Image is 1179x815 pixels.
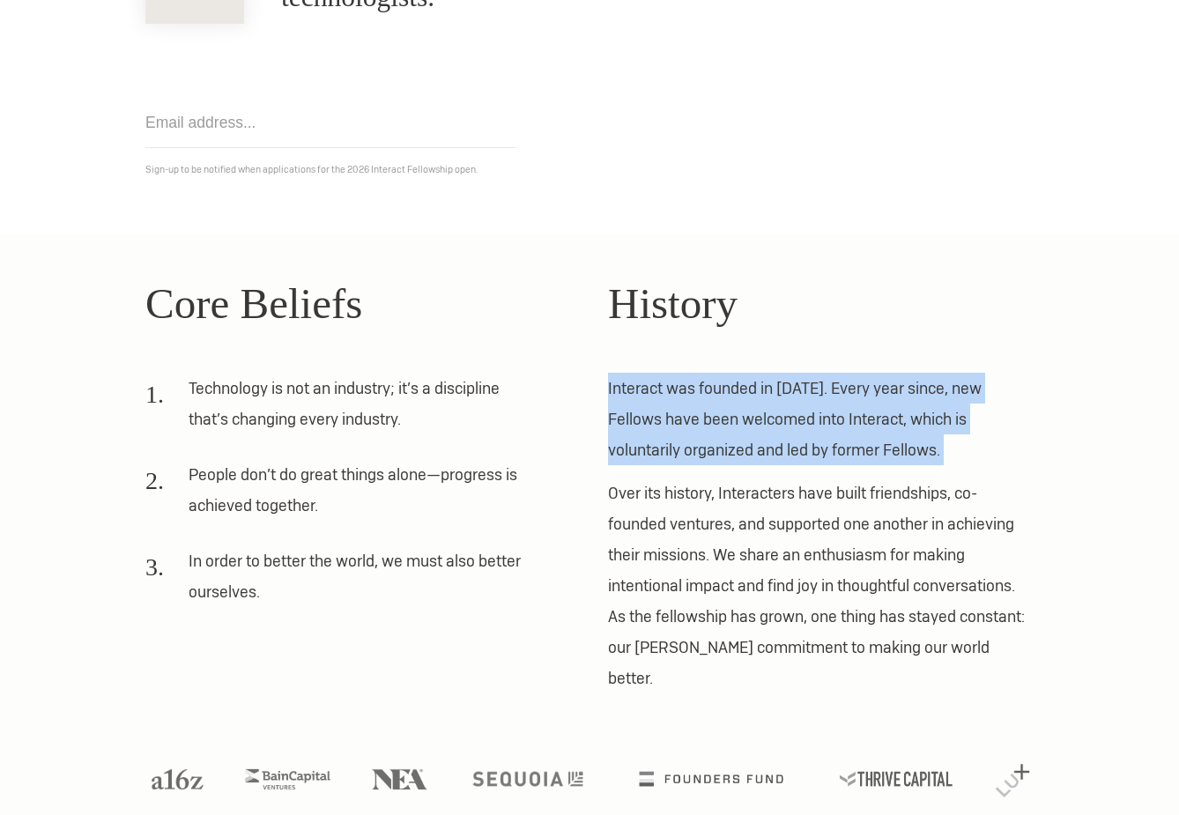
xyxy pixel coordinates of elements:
h2: Core Beliefs [145,271,571,337]
input: Email address... [145,98,515,148]
img: Founders Fund logo [639,772,782,786]
img: Lux Capital logo [996,764,1030,797]
p: Over its history, Interacters have built friendships, co-founded ventures, and supported one anot... [608,478,1034,693]
p: Sign-up to be notified when applications for the 2026 Interact Fellowship open. [145,160,1034,179]
li: In order to better the world, we must also better ourselves. [145,545,534,619]
li: People don’t do great things alone—progress is achieved together. [145,459,534,533]
img: Thrive Capital logo [840,772,953,786]
p: Interact was founded in [DATE]. Every year since, new Fellows have been welcomed into Interact, w... [608,373,1034,465]
img: Bain Capital Ventures logo [245,769,330,789]
img: NEA logo [372,769,427,789]
img: A16Z logo [152,769,203,789]
li: Technology is not an industry; it’s a discipline that’s changing every industry. [145,373,534,447]
img: Sequoia logo [472,772,582,786]
h2: History [608,271,1034,337]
